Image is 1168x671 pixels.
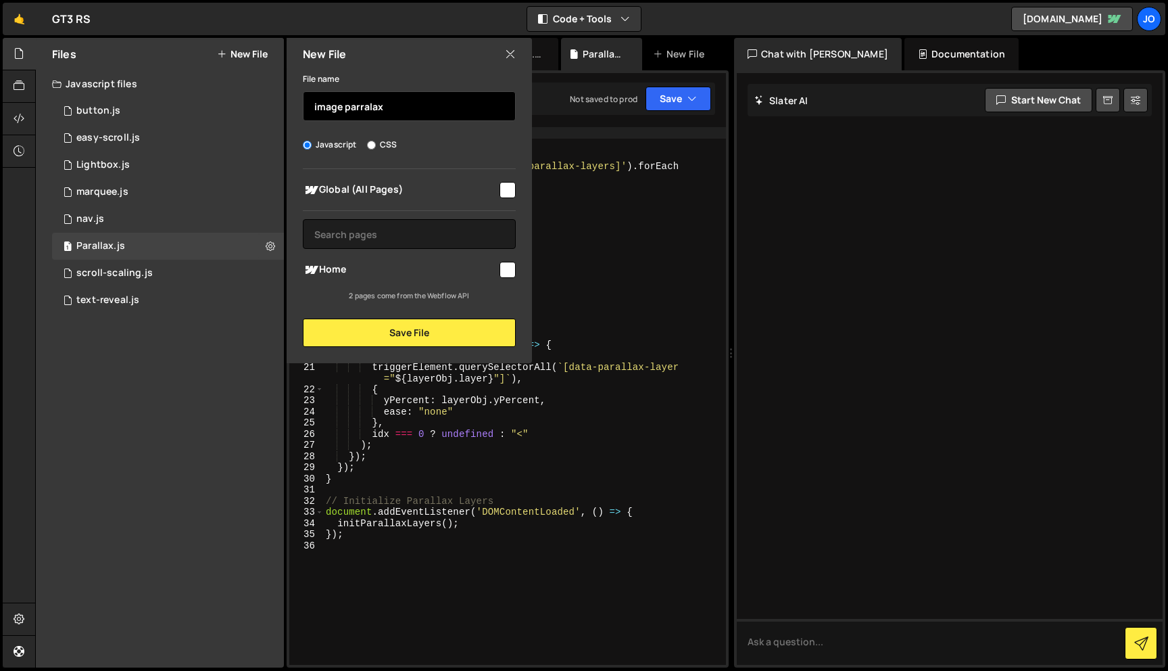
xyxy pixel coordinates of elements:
div: Parallax.js [76,240,125,252]
div: 16836/46157.js [52,179,284,206]
div: 29 [289,462,324,473]
div: Not saved to prod [570,93,637,105]
div: GT3 RS [52,11,91,27]
div: Chat with [PERSON_NAME] [734,38,902,70]
input: CSS [367,141,376,149]
div: Javascript files [36,70,284,97]
div: marquee.js [76,186,128,198]
small: 2 pages come from the Webflow API [349,291,469,300]
span: 1 [64,242,72,253]
div: 25 [289,417,324,429]
div: 27 [289,440,324,451]
div: Lightbox.js [76,159,130,171]
div: 16836/46053.js [52,152,284,179]
div: 28 [289,451,324,463]
div: 30 [289,473,324,485]
div: 31 [289,484,324,496]
div: 36 [289,540,324,552]
button: Save [646,87,711,111]
h2: Files [52,47,76,62]
div: nav.js [76,213,104,225]
input: Name [303,91,516,121]
div: Parallax.js [583,47,626,61]
button: New File [217,49,268,60]
a: 🤙 [3,3,36,35]
button: Start new chat [985,88,1092,112]
input: Javascript [303,141,312,149]
span: Global (All Pages) [303,182,497,198]
label: File name [303,72,339,86]
div: 16836/46036.js [52,287,284,314]
span: Home [303,262,497,278]
button: Save File [303,319,516,347]
div: 16836/46051.js [52,260,284,287]
h2: Slater AI [754,94,808,107]
div: 22 [289,384,324,396]
div: 35 [289,529,324,540]
div: 16836/46154.js [52,206,284,233]
h2: New File [303,47,346,62]
div: 24 [289,407,324,418]
div: New File [653,47,710,61]
label: Javascript [303,138,357,152]
div: 33 [289,507,324,518]
div: button.js [76,105,120,117]
div: 23 [289,395,324,407]
div: 21 [289,362,324,384]
div: 16836/46035.js [52,97,284,124]
div: text-reveal.js [76,294,139,306]
div: 16836/46021.js [52,233,284,260]
div: 32 [289,496,324,507]
input: Search pages [303,219,516,249]
div: 26 [289,429,324,440]
div: easy-scroll.js [76,132,140,144]
label: CSS [367,138,397,152]
div: 34 [289,518,324,530]
div: scroll-scaling.js [76,267,153,279]
div: Documentation [904,38,1019,70]
a: Jo [1137,7,1161,31]
div: 16836/46052.js [52,124,284,152]
button: Code + Tools [527,7,641,31]
a: [DOMAIN_NAME] [1011,7,1133,31]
